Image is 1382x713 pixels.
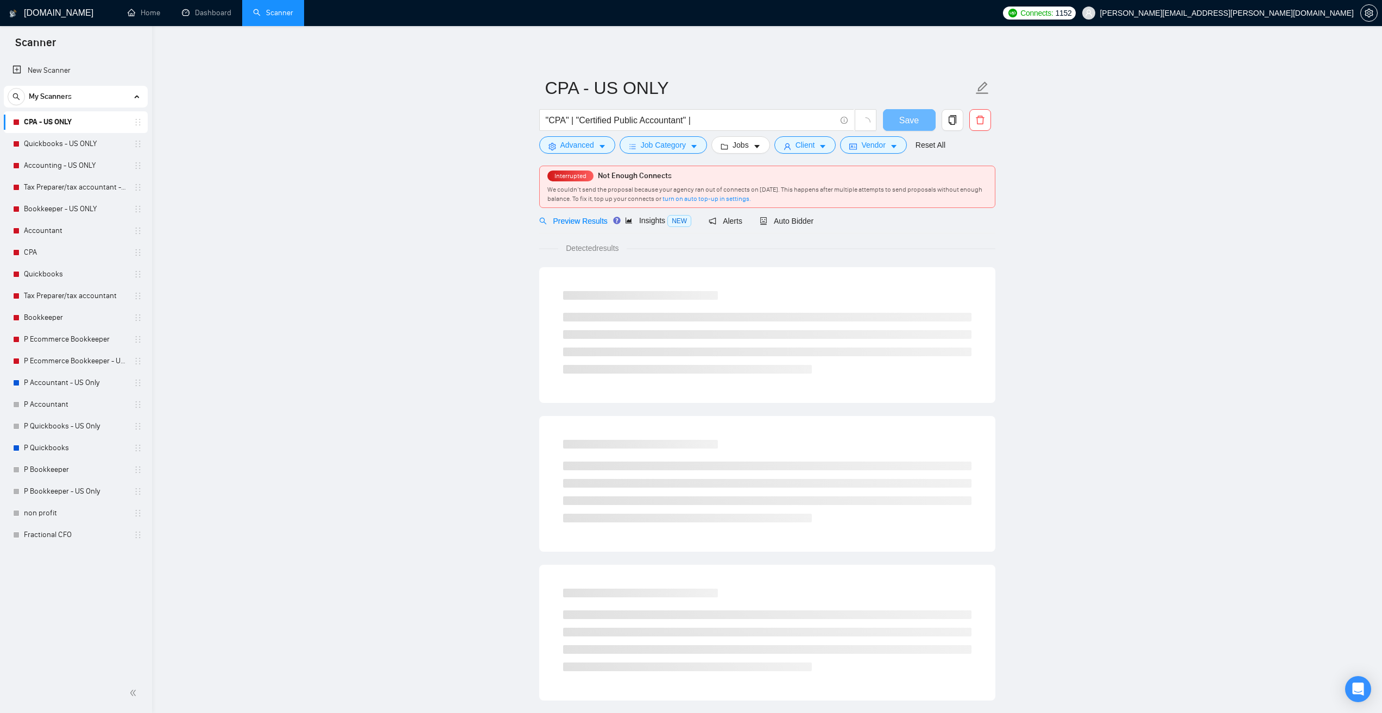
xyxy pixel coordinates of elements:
[841,117,848,124] span: info-circle
[134,487,142,496] span: holder
[1085,9,1093,17] span: user
[7,35,65,58] span: Scanner
[1020,7,1053,19] span: Connects:
[134,313,142,322] span: holder
[641,139,686,151] span: Job Category
[134,422,142,431] span: holder
[899,113,919,127] span: Save
[24,176,127,198] a: Tax Preparer/tax accountant - US ONLY
[625,216,691,225] span: Insights
[24,155,127,176] a: Accounting - US ONLY
[134,509,142,518] span: holder
[620,136,707,154] button: barsJob Categorycaret-down
[134,161,142,170] span: holder
[942,115,963,125] span: copy
[916,139,945,151] a: Reset All
[625,217,633,224] span: area-chart
[134,205,142,213] span: holder
[545,74,973,102] input: Scanner name...
[129,687,140,698] span: double-left
[760,217,767,225] span: robot
[134,140,142,148] span: holder
[598,171,672,180] span: Not Enough Connects
[134,357,142,365] span: holder
[24,198,127,220] a: Bookkeeper - US ONLY
[1055,7,1071,19] span: 1152
[24,242,127,263] a: CPA
[774,136,836,154] button: userClientcaret-down
[840,136,906,154] button: idcardVendorcaret-down
[753,142,761,150] span: caret-down
[539,217,547,225] span: search
[784,142,791,150] span: user
[629,142,636,150] span: bars
[4,86,148,546] li: My Scanners
[612,216,622,225] div: Tooltip anchor
[29,86,72,108] span: My Scanners
[709,217,742,225] span: Alerts
[970,115,990,125] span: delete
[182,8,231,17] a: dashboardDashboard
[134,270,142,279] span: holder
[711,136,770,154] button: folderJobscaret-down
[24,285,127,307] a: Tax Preparer/tax accountant
[134,248,142,257] span: holder
[849,142,857,150] span: idcard
[796,139,815,151] span: Client
[134,400,142,409] span: holder
[24,111,127,133] a: CPA - US ONLY
[24,350,127,372] a: P Ecommerce Bookkeeper - US Only
[24,133,127,155] a: Quickbooks - US ONLY
[134,183,142,192] span: holder
[12,60,139,81] a: New Scanner
[861,117,870,127] span: loading
[253,8,293,17] a: searchScanner
[975,81,989,95] span: edit
[134,226,142,235] span: holder
[551,172,590,180] span: Interrupted
[8,88,25,105] button: search
[819,142,826,150] span: caret-down
[134,531,142,539] span: holder
[709,217,716,225] span: notification
[539,217,608,225] span: Preview Results
[24,459,127,481] a: P Bookkeeper
[134,465,142,474] span: holder
[24,329,127,350] a: P Ecommerce Bookkeeper
[1360,4,1378,22] button: setting
[1345,676,1371,702] div: Open Intercom Messenger
[690,142,698,150] span: caret-down
[539,136,615,154] button: settingAdvancedcaret-down
[24,437,127,459] a: P Quickbooks
[134,335,142,344] span: holder
[598,142,606,150] span: caret-down
[883,109,936,131] button: Save
[942,109,963,131] button: copy
[721,142,728,150] span: folder
[24,415,127,437] a: P Quickbooks - US Only
[24,372,127,394] a: P Accountant - US Only
[733,139,749,151] span: Jobs
[24,307,127,329] a: Bookkeeper
[24,524,127,546] a: Fractional CFO
[547,186,982,203] span: We couldn’t send the proposal because your agency ran out of connects on [DATE]. This happens aft...
[24,220,127,242] a: Accountant
[1360,9,1378,17] a: setting
[969,109,991,131] button: delete
[134,378,142,387] span: holder
[560,139,594,151] span: Advanced
[4,60,148,81] li: New Scanner
[128,8,160,17] a: homeHome
[8,93,24,100] span: search
[24,263,127,285] a: Quickbooks
[134,444,142,452] span: holder
[24,502,127,524] a: non profit
[134,292,142,300] span: holder
[667,215,691,227] span: NEW
[760,217,813,225] span: Auto Bidder
[24,394,127,415] a: P Accountant
[890,142,898,150] span: caret-down
[24,481,127,502] a: P Bookkeeper - US Only
[9,5,17,22] img: logo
